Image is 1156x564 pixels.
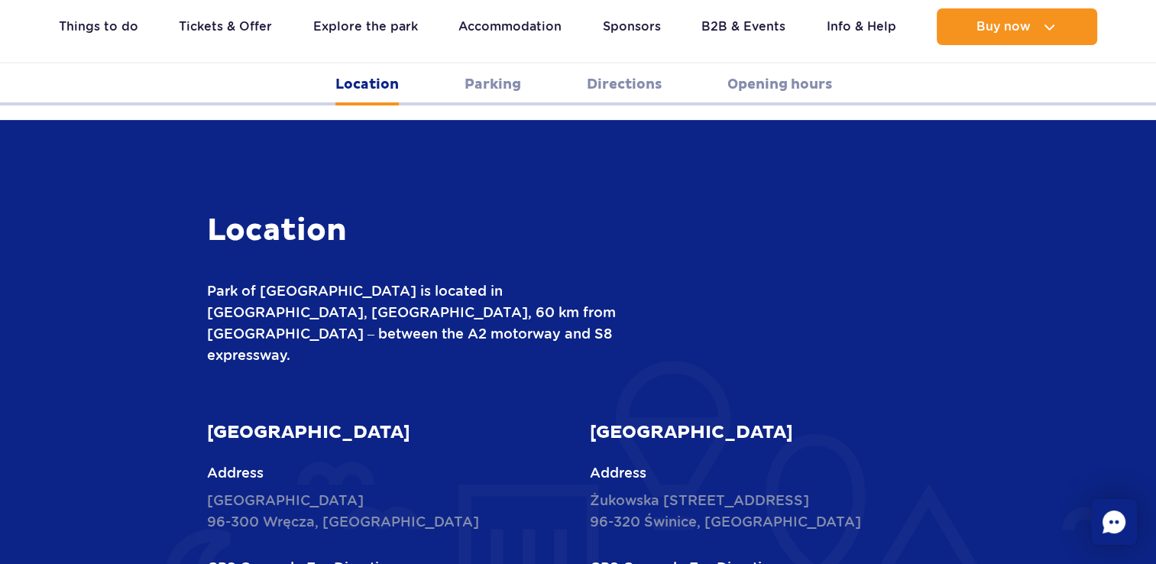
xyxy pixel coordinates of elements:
[207,462,567,484] p: Address
[207,421,410,444] strong: [GEOGRAPHIC_DATA]
[207,490,567,533] p: [GEOGRAPHIC_DATA] 96-300 Wręcza, [GEOGRAPHIC_DATA]
[603,8,661,45] a: Sponsors
[976,20,1031,34] span: Buy now
[701,8,785,45] a: B2B & Events
[587,63,662,105] a: Directions
[827,8,896,45] a: Info & Help
[313,8,418,45] a: Explore the park
[59,8,138,45] a: Things to do
[458,8,562,45] a: Accommodation
[207,280,665,366] p: Park of [GEOGRAPHIC_DATA] is located in [GEOGRAPHIC_DATA], [GEOGRAPHIC_DATA], 60 km from [GEOGRAP...
[727,63,832,105] a: Opening hours
[590,421,793,444] strong: [GEOGRAPHIC_DATA]
[465,63,521,105] a: Parking
[590,490,950,533] p: Żukowska [STREET_ADDRESS] 96-320 Świnice, [GEOGRAPHIC_DATA]
[590,462,950,484] p: Address
[937,8,1097,45] button: Buy now
[1091,499,1137,545] div: Chat
[207,212,665,250] h3: Location
[335,63,399,105] a: Location
[179,8,272,45] a: Tickets & Offer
